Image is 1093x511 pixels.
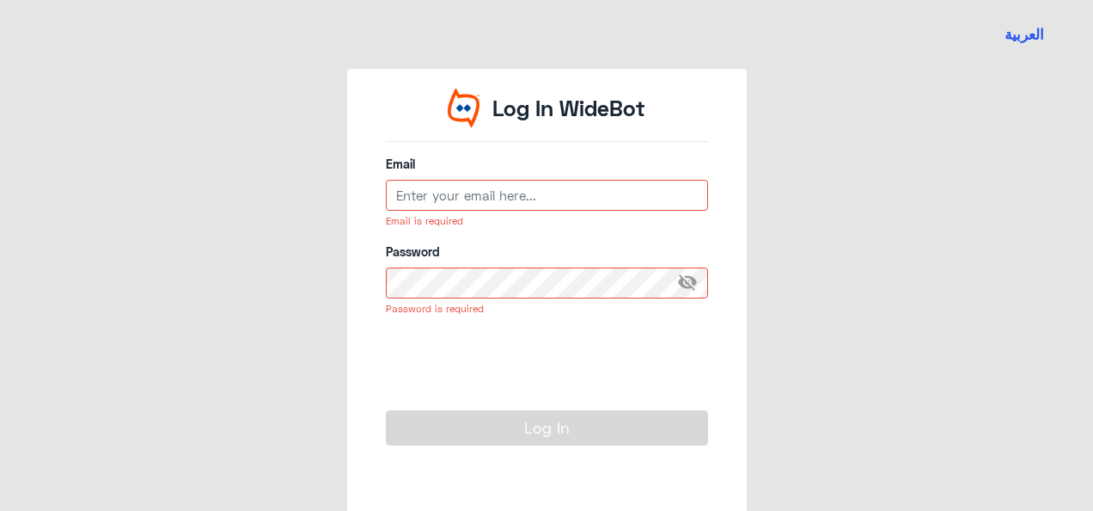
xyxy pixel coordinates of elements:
p: Log In WideBot [492,92,645,125]
label: Password [386,243,708,261]
iframe: reCAPTCHA [386,330,647,397]
button: Log In [386,410,708,445]
button: العربية [1004,24,1044,46]
small: Password is required [386,303,484,314]
img: Widebot Logo [448,88,480,128]
label: Email [386,155,708,173]
input: Enter your email here... [386,180,708,211]
a: Switch language [994,13,1054,56]
small: Email is required [386,215,463,226]
span: visibility_off [677,268,708,299]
